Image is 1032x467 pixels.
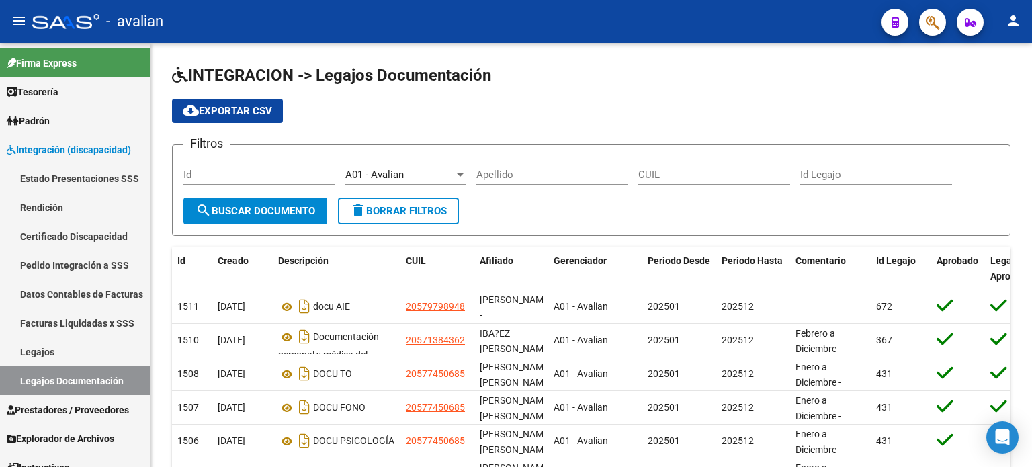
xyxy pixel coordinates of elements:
span: 202512 [722,368,754,379]
span: Exportar CSV [183,105,272,117]
button: Exportar CSV [172,99,283,123]
h3: Filtros [183,134,230,153]
datatable-header-cell: Aprobado [931,247,985,291]
span: Id [177,255,185,266]
span: 1510 [177,335,199,345]
button: Buscar Documento [183,198,327,224]
span: - avalian [106,7,163,36]
span: Periodo Desde [648,255,710,266]
span: A01 - Avalian [554,335,608,345]
span: Id Legajo [876,255,916,266]
span: [DATE] [218,368,245,379]
span: A01 - Avalian [554,301,608,312]
span: 20577450685 [406,402,465,413]
span: GONZALEZ ASTUDILLO DANTE ROMAN - [480,362,552,403]
mat-icon: menu [11,13,27,29]
span: 202501 [648,435,680,446]
span: docu AIE [313,302,350,312]
span: 431 [876,368,892,379]
span: 431 [876,402,892,413]
span: [DATE] [218,335,245,345]
span: 202512 [722,301,754,312]
datatable-header-cell: Id [172,247,212,291]
span: Prestadores / Proveedores [7,402,129,417]
mat-icon: search [196,202,212,218]
span: 20579798948 [406,301,465,312]
span: Creado [218,255,249,266]
span: Descripción [278,255,329,266]
span: 1508 [177,368,199,379]
mat-icon: cloud_download [183,102,199,118]
span: A01 - Avalian [554,435,608,446]
span: GONZALEZ ASTUDILLO DANTE ROMAN - [480,395,552,437]
span: CUIL [406,255,426,266]
i: Descargar documento [296,396,313,418]
span: 202512 [722,402,754,413]
span: 672 [876,301,892,312]
span: Gerenciador [554,255,607,266]
button: Borrar Filtros [338,198,459,224]
datatable-header-cell: Descripción [273,247,400,291]
span: A01 - Avalian [554,368,608,379]
span: A01 - Avalian [554,402,608,413]
span: Borrar Filtros [350,205,447,217]
span: DOCU PSICOLOGÍA [313,436,394,447]
span: Documentación personal y médica del beneficiario [278,332,379,376]
datatable-header-cell: CUIL [400,247,474,291]
span: 202501 [648,402,680,413]
datatable-header-cell: Id Legajo [871,247,931,291]
mat-icon: person [1005,13,1021,29]
datatable-header-cell: Gerenciador [548,247,642,291]
i: Descargar documento [296,363,313,384]
span: Periodo Hasta [722,255,783,266]
mat-icon: delete [350,202,366,218]
span: DOCU TO [313,369,352,380]
span: Buscar Documento [196,205,315,217]
span: 1511 [177,301,199,312]
datatable-header-cell: Comentario [790,247,871,291]
span: Tesorería [7,85,58,99]
datatable-header-cell: Creado [212,247,273,291]
span: 202501 [648,368,680,379]
span: Explorador de Archivos [7,431,114,446]
span: DOCU FONO [313,402,365,413]
span: 20571384362 [406,335,465,345]
span: Padrón [7,114,50,128]
datatable-header-cell: Afiliado [474,247,548,291]
span: 431 [876,435,892,446]
datatable-header-cell: Periodo Desde [642,247,716,291]
span: [DATE] [218,301,245,312]
span: Integración (discapacidad) [7,142,131,157]
span: Comentario [795,255,846,266]
i: Descargar documento [296,296,313,317]
span: Legajo Aprobado [990,255,1032,282]
span: 367 [876,335,892,345]
span: 202501 [648,335,680,345]
span: Firma Express [7,56,77,71]
span: 202512 [722,335,754,345]
span: INTEGRACION -> Legajos Documentación [172,66,491,85]
span: Enero a Diciembre - Terapia Ocupacional 2 ss semanales [PERSON_NAME] [795,362,867,449]
span: GONZALEZ BLANES, JEREMIAS - [480,294,552,321]
span: Afiliado [480,255,513,266]
i: Descargar documento [296,326,313,347]
span: [DATE] [218,402,245,413]
span: Aprobado [937,255,978,266]
span: 202512 [722,435,754,446]
span: 1506 [177,435,199,446]
div: Open Intercom Messenger [986,421,1019,454]
span: IBA?EZ JOAQUIN - [480,328,552,370]
span: 1507 [177,402,199,413]
i: Descargar documento [296,430,313,452]
datatable-header-cell: Periodo Hasta [716,247,790,291]
span: 20577450685 [406,435,465,446]
span: [DATE] [218,435,245,446]
span: 202501 [648,301,680,312]
span: A01 - Avalian [345,169,404,181]
span: 20577450685 [406,368,465,379]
